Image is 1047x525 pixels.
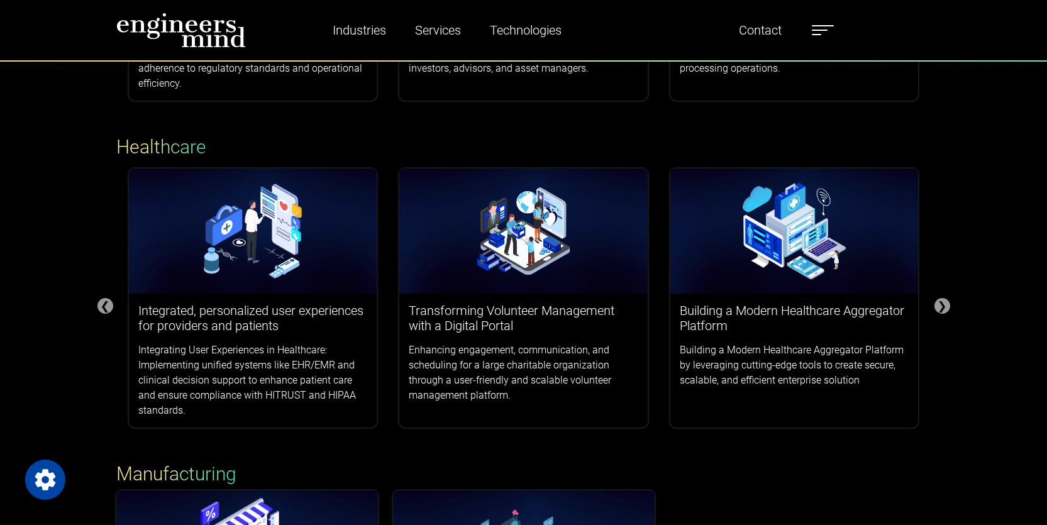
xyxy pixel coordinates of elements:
[116,13,246,48] img: logo
[670,169,919,398] a: Building a Modern Healthcare Aggregator PlatformBuilding a Modern Healthcare Aggregator Platform ...
[129,169,377,428] a: Integrated, personalized user experiences for providers and patientsIntegrating User Experiences ...
[410,16,466,45] a: Services
[680,303,909,333] h3: Building a Modern Healthcare Aggregator Platform
[97,298,113,314] div: ❮
[399,169,648,413] a: Transforming Volunteer Management with a Digital PortalEnhancing engagement, communication, and s...
[485,16,567,45] a: Technologies
[328,16,391,45] a: Industries
[138,303,368,333] h3: Integrated, personalized user experiences for providers and patients
[399,169,648,294] img: logos
[409,343,638,403] p: Enhancing engagement, communication, and scheduling for a large charitable organization through a...
[670,169,919,294] img: logos
[116,136,206,158] span: Healthcare
[116,463,236,485] span: Manufacturing
[934,298,950,314] div: ❯
[138,343,368,418] p: Integrating User Experiences in Healthcare: Implementing unified systems like EHR/EMR and clinica...
[129,169,377,294] img: logos
[680,343,909,388] p: Building a Modern Healthcare Aggregator Platform by leveraging cutting-edge tools to create secur...
[734,16,787,45] a: Contact
[409,303,638,333] h3: Transforming Volunteer Management with a Digital Portal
